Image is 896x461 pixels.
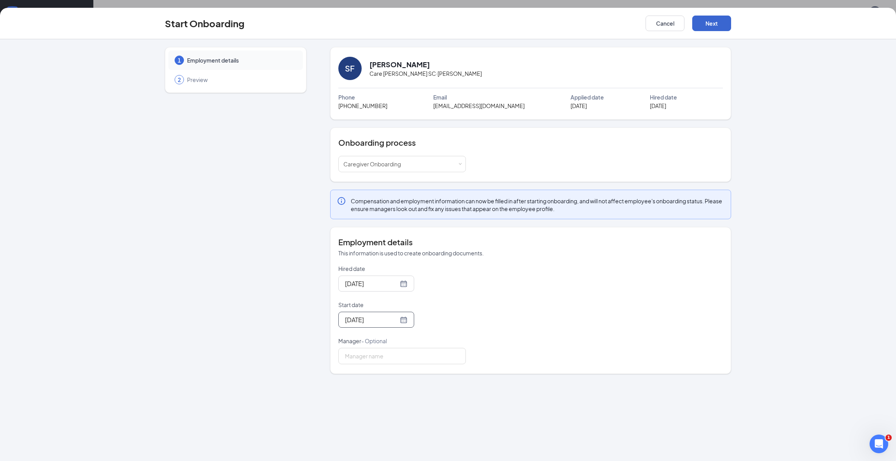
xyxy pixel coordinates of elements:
[338,265,466,272] p: Hired date
[343,161,401,168] span: Caregiver Onboarding
[692,16,731,31] button: Next
[338,301,466,309] p: Start date
[870,435,888,453] iframe: Intercom live chat
[433,101,525,110] span: [EMAIL_ADDRESS][DOMAIN_NAME]
[338,337,466,345] p: Manager
[650,101,666,110] span: [DATE]
[885,435,892,441] span: 1
[338,137,723,148] h4: Onboarding process
[165,17,245,30] h3: Start Onboarding
[369,69,482,78] span: Care [PERSON_NAME] SC · [PERSON_NAME]
[343,156,406,172] div: [object Object]
[338,237,723,248] h4: Employment details
[338,348,466,364] input: Manager name
[570,101,587,110] span: [DATE]
[345,63,355,74] div: SF
[345,315,398,325] input: Sep 18, 2025
[570,93,604,101] span: Applied date
[338,249,723,257] p: This information is used to create onboarding documents.
[369,59,430,69] h2: [PERSON_NAME]
[345,279,398,288] input: Sep 12, 2025
[338,101,387,110] span: [PHONE_NUMBER]
[351,197,724,213] span: Compensation and employment information can now be filled in after starting onboarding, and will ...
[646,16,684,31] button: Cancel
[361,337,387,344] span: - Optional
[187,76,295,84] span: Preview
[433,93,447,101] span: Email
[650,93,677,101] span: Hired date
[337,196,346,206] svg: Info
[187,56,295,64] span: Employment details
[178,76,181,84] span: 2
[338,93,355,101] span: Phone
[178,56,181,64] span: 1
